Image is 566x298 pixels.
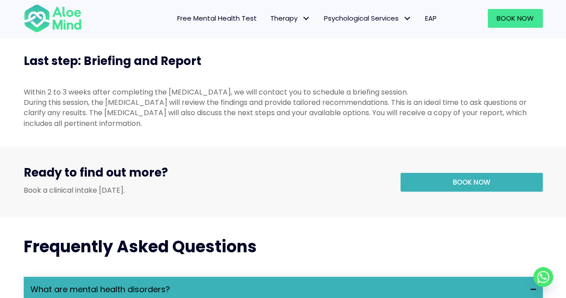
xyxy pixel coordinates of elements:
a: Book Now [488,9,543,28]
span: Psychological Services: submenu [401,12,414,25]
a: Free Mental Health Test [170,9,264,28]
span: What are mental health disorders? [30,284,524,295]
span: EAP [425,13,437,23]
a: Book now [400,173,543,192]
a: Psychological ServicesPsychological Services: submenu [317,9,418,28]
a: Whatsapp [533,267,553,287]
span: Therapy: submenu [300,12,313,25]
span: Frequently Asked Questions [24,235,257,258]
p: Book a clinical intake [DATE]. [24,185,387,195]
span: Therapy [270,13,311,23]
span: Book Now [497,13,534,23]
a: EAP [418,9,443,28]
a: TherapyTherapy: submenu [264,9,317,28]
nav: Menu [94,9,443,28]
div: During this session, the [MEDICAL_DATA] will review the findings and provide tailored recommendat... [24,97,543,129]
h3: Ready to find out more? [24,164,387,185]
span: Book now [453,177,490,187]
div: Within 2 to 3 weeks after completing the [MEDICAL_DATA], we will contact you to schedule a briefi... [24,87,543,97]
span: Free Mental Health Test [177,13,257,23]
span: Last step: Briefing and Report [24,53,201,69]
span: Psychological Services [324,13,412,23]
img: Aloe mind Logo [24,4,82,33]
